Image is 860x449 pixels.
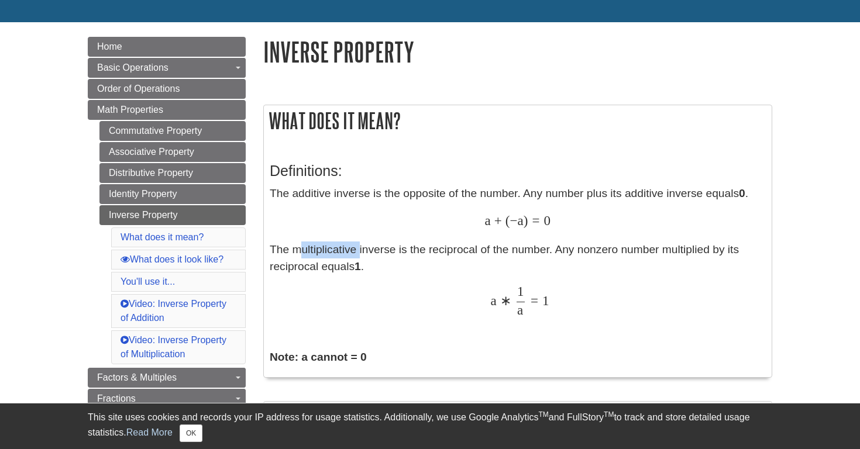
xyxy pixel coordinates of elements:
span: a [484,213,490,228]
a: Commutative Property [99,121,246,141]
a: You'll use it... [121,277,175,286]
span: Order of Operations [97,84,180,94]
a: Inverse Property [99,205,246,225]
span: = [528,213,539,228]
a: Video: Inverse Property of Multiplication [121,335,226,359]
span: Fractions [97,393,136,403]
span: Home [97,42,122,51]
a: What does it look like? [121,254,223,264]
div: This site uses cookies and records your IP address for usage statistics. Additionally, we use Goo... [88,410,772,442]
span: Factors & Multiples [97,372,177,382]
h2: What does it mean? [264,105,772,136]
span: = [527,293,538,308]
span: a [490,293,496,308]
a: Read More [126,427,173,437]
a: Home [88,37,246,57]
span: ( [502,213,510,228]
span: ) [524,213,528,228]
span: Basic Operations [97,63,168,72]
span: 1 [517,284,524,299]
span: − [510,213,517,228]
a: Associative Property [99,142,246,162]
a: Basic Operations [88,58,246,78]
span: Math Properties [97,105,163,115]
a: Fractions [88,389,246,409]
a: Video: Inverse Property of Addition [121,299,226,323]
a: Identity Property [99,184,246,204]
sup: TM [604,410,614,419]
strong: Note: a cannot = 0 [270,351,367,363]
a: What does it mean? [121,232,204,242]
span: + [491,213,502,228]
strong: 1 [355,260,361,272]
a: Order of Operations [88,79,246,99]
span: 0 [539,213,551,228]
a: Distributive Property [99,163,246,183]
h1: Inverse Property [263,37,772,67]
h3: Definitions: [270,163,766,179]
h2: What does it look like? [264,402,772,435]
span: a [517,213,523,228]
a: Factors & Multiples [88,368,246,388]
span: a [517,302,523,317]
span: 1 [538,293,549,308]
a: Math Properties [88,100,246,120]
sup: TM [538,410,548,419]
button: Close [180,424,202,442]
span: ∗ [497,293,511,308]
p: The additive inverse is the opposite of the number. Any number plus its additive inverse equals .... [270,185,766,315]
strong: 0 [739,187,745,199]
